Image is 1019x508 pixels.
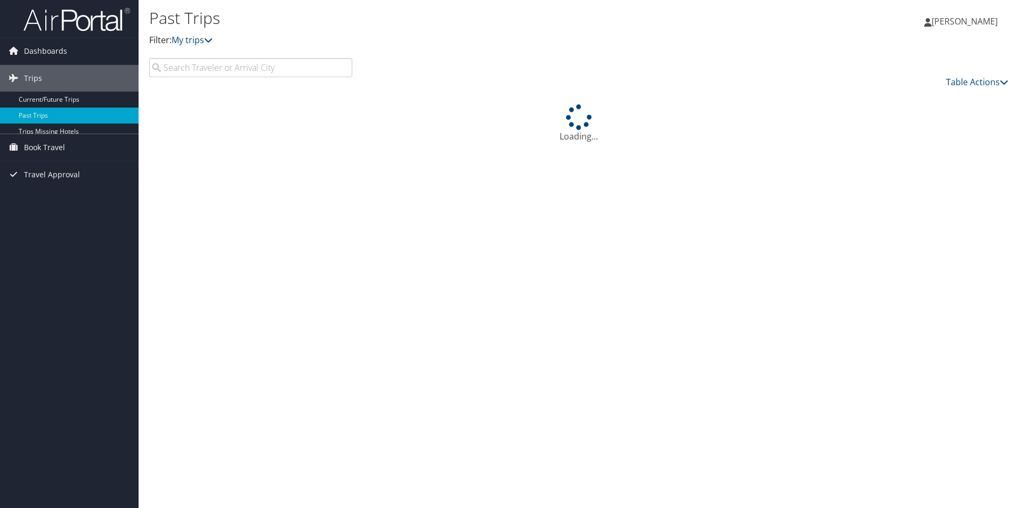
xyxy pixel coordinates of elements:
p: Filter: [149,34,722,47]
a: Table Actions [946,76,1008,88]
span: Travel Approval [24,161,80,188]
a: My trips [172,34,213,46]
div: Loading... [149,104,1008,143]
span: Book Travel [24,134,65,161]
a: [PERSON_NAME] [924,5,1008,37]
span: Dashboards [24,38,67,64]
input: Search Traveler or Arrival City [149,58,352,77]
img: airportal-logo.png [23,7,130,32]
span: [PERSON_NAME] [932,15,998,27]
h1: Past Trips [149,7,722,29]
span: Trips [24,65,42,92]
